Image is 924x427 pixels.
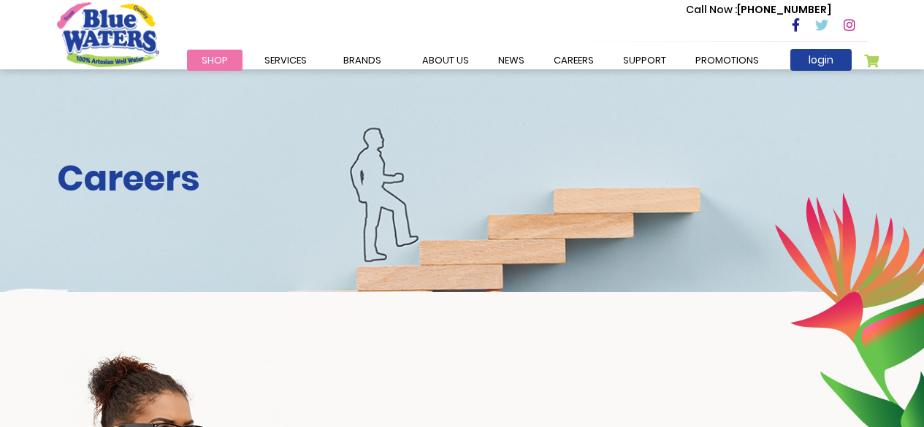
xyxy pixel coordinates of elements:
[686,2,831,18] p: [PHONE_NUMBER]
[57,158,868,200] h2: Careers
[539,50,608,71] a: careers
[681,50,774,71] a: Promotions
[790,49,852,71] a: login
[408,50,484,71] a: about us
[57,2,159,66] a: store logo
[202,53,228,67] span: Shop
[264,53,307,67] span: Services
[686,2,737,17] span: Call Now :
[608,50,681,71] a: support
[484,50,539,71] a: News
[343,53,381,67] span: Brands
